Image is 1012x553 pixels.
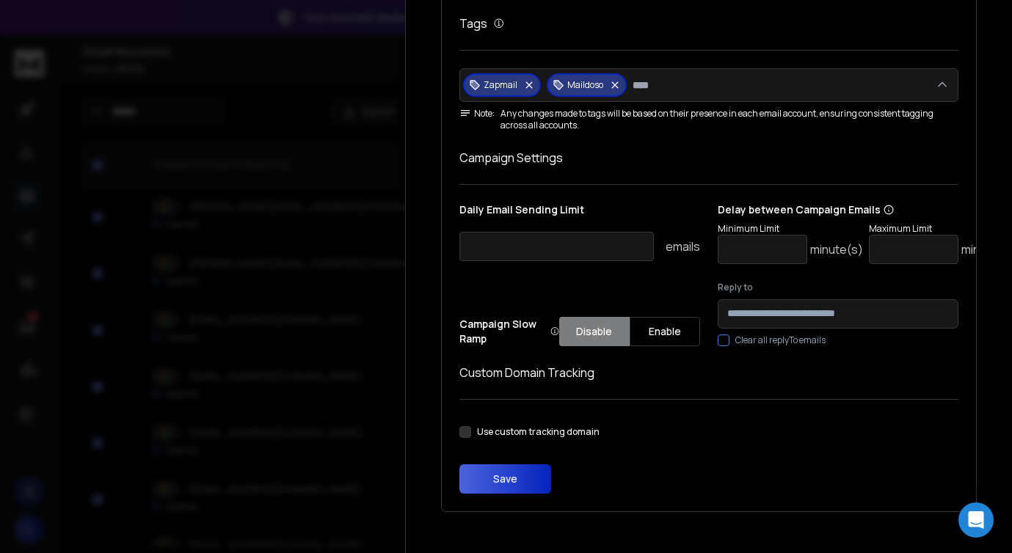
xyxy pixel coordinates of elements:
[958,502,994,538] div: Open Intercom Messenger
[477,426,600,438] label: Use custom tracking domain
[459,15,487,32] h1: Tags
[567,79,603,91] p: Maildoso
[666,238,700,255] p: emails
[459,108,958,131] div: Any changes made to tags will be based on their presence in each email account, ensuring consiste...
[718,223,863,235] p: Minimum Limit
[459,464,551,494] button: Save
[484,79,517,91] p: Zapmail
[459,317,559,346] p: Campaign Slow Ramp
[459,364,958,381] h1: Custom Domain Tracking
[459,202,700,223] p: Daily Email Sending Limit
[559,317,630,346] button: Disable
[718,282,958,293] label: Reply to
[459,149,958,166] h1: Campaign Settings
[630,317,700,346] button: Enable
[459,108,495,120] span: Note:
[810,241,863,258] p: minute(s)
[735,334,826,346] label: Clear all replyTo emails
